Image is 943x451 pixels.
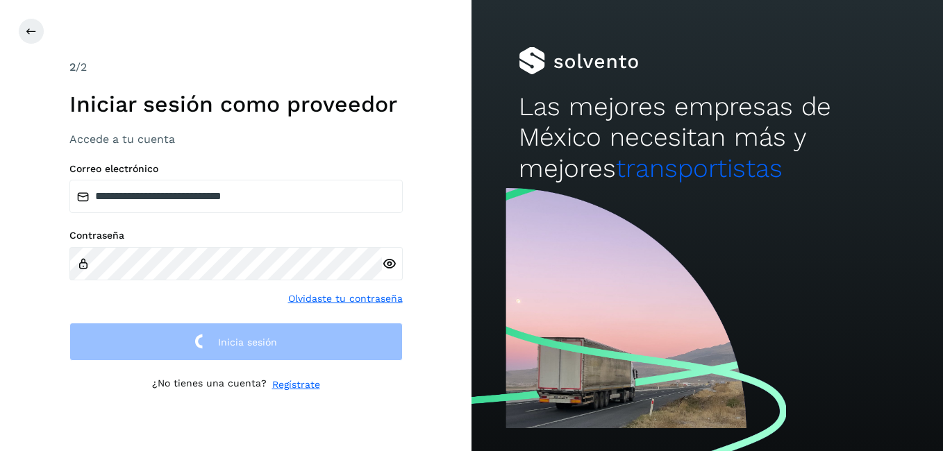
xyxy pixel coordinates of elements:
p: ¿No tienes una cuenta? [152,377,267,392]
div: /2 [69,59,403,76]
a: Regístrate [272,377,320,392]
span: transportistas [616,153,783,183]
a: Olvidaste tu contraseña [288,291,403,306]
h1: Iniciar sesión como proveedor [69,91,403,117]
h3: Accede a tu cuenta [69,133,403,146]
button: Inicia sesión [69,323,403,361]
span: 2 [69,60,76,74]
h2: Las mejores empresas de México necesitan más y mejores [519,92,896,184]
label: Correo electrónico [69,163,403,175]
label: Contraseña [69,230,403,241]
span: Inicia sesión [218,337,277,347]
